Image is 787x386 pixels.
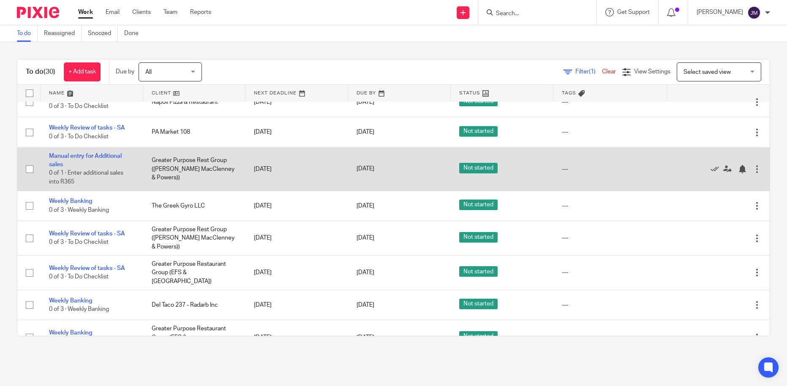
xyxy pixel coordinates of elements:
[495,10,571,18] input: Search
[562,202,659,210] div: ---
[245,117,348,147] td: [DATE]
[49,240,109,246] span: 0 of 3 · To Do Checklist
[245,87,348,117] td: [DATE]
[49,274,109,280] span: 0 of 3 · To Do Checklist
[711,165,723,173] a: Mark as done
[49,265,125,271] a: Weekly Review of tasks - SA
[562,268,659,277] div: ---
[602,69,616,75] a: Clear
[145,69,152,75] span: All
[143,256,246,290] td: Greater Purpose Restaurant Group (EFS & [GEOGRAPHIC_DATA])
[459,266,498,277] span: Not started
[562,234,659,242] div: ---
[49,198,92,204] a: Weekly Banking
[49,330,92,336] a: Weekly Banking
[634,69,670,75] span: View Settings
[49,306,109,312] span: 0 of 3 · Weekly Banking
[357,166,374,172] span: [DATE]
[88,25,118,42] a: Snoozed
[245,147,348,191] td: [DATE]
[49,170,123,185] span: 0 of 1 · Enter additional sales into R365
[44,68,55,75] span: (30)
[116,67,134,76] p: Due by
[64,62,101,81] a: + Add task
[747,6,761,19] img: svg%3E
[245,256,348,290] td: [DATE]
[245,221,348,256] td: [DATE]
[245,191,348,221] td: [DATE]
[124,25,145,42] a: Done
[49,298,92,304] a: Weekly Banking
[49,125,125,131] a: Weekly Review of tasks - SA
[617,9,650,15] span: Get Support
[49,231,125,237] a: Weekly Review of tasks - SA
[697,8,743,16] p: [PERSON_NAME]
[143,117,246,147] td: PA Market 108
[357,99,374,105] span: [DATE]
[143,221,246,256] td: Greater Purpose Rest Group ([PERSON_NAME] MacClenney & Powers))
[106,8,120,16] a: Email
[459,299,498,309] span: Not started
[684,69,731,75] span: Select saved view
[562,128,659,136] div: ---
[143,87,246,117] td: Napoli Pizza & Restaurant
[132,8,151,16] a: Clients
[562,91,576,95] span: Tags
[143,191,246,221] td: The Greek Gyro LLC
[357,235,374,241] span: [DATE]
[459,200,498,210] span: Not started
[562,301,659,309] div: ---
[459,126,498,137] span: Not started
[357,302,374,308] span: [DATE]
[143,147,246,191] td: Greater Purpose Rest Group ([PERSON_NAME] MacClenney & Powers))
[49,103,109,109] span: 0 of 3 · To Do Checklist
[589,69,596,75] span: (1)
[357,203,374,209] span: [DATE]
[163,8,177,16] a: Team
[17,25,38,42] a: To do
[245,290,348,320] td: [DATE]
[459,232,498,243] span: Not started
[49,207,109,213] span: 0 of 3 · Weekly Banking
[26,67,55,76] h1: To do
[245,320,348,355] td: [DATE]
[49,134,109,140] span: 0 of 3 · To Do Checklist
[357,270,374,275] span: [DATE]
[562,333,659,342] div: ---
[357,335,374,340] span: [DATE]
[44,25,82,42] a: Reassigned
[357,130,374,135] span: [DATE]
[78,8,93,16] a: Work
[143,320,246,355] td: Greater Purpose Restaurant Group (EFS & [GEOGRAPHIC_DATA])
[459,331,498,342] span: Not started
[459,163,498,173] span: Not started
[575,69,602,75] span: Filter
[143,290,246,320] td: Del Taco 237 - Radarb Inc
[562,165,659,173] div: ---
[49,153,122,167] a: Manual entry for Additional sales
[562,98,659,106] div: ---
[190,8,211,16] a: Reports
[17,7,59,18] img: Pixie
